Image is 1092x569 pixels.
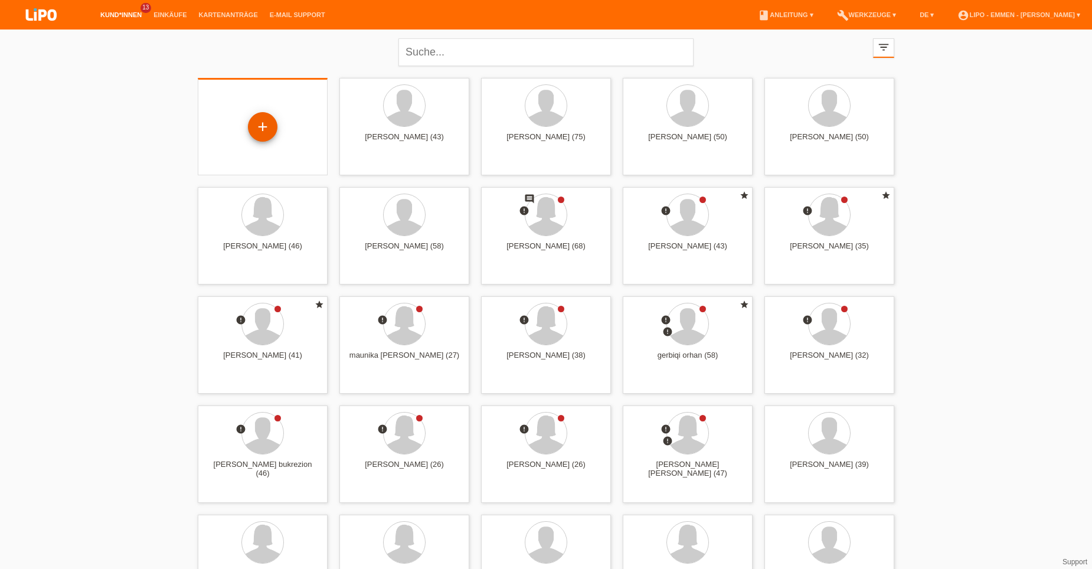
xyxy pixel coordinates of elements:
div: [PERSON_NAME] (50) [632,132,743,151]
div: Kund*in hinzufügen [249,117,277,137]
div: Zurückgewiesen [802,315,813,327]
a: account_circleLIPO - Emmen - [PERSON_NAME] ▾ [952,11,1086,18]
a: Support [1062,558,1087,566]
div: [PERSON_NAME] (43) [632,241,743,260]
i: error [377,315,388,325]
i: build [837,9,849,21]
i: error [802,205,813,216]
div: [PERSON_NAME] (75) [491,132,601,151]
div: [PERSON_NAME] (46) [207,241,318,260]
div: gerbiqi orhan (58) [632,351,743,369]
div: [PERSON_NAME] (32) [774,351,885,369]
i: error [519,205,529,216]
div: [PERSON_NAME] (41) [207,351,318,369]
a: E-Mail Support [264,11,331,18]
i: error [662,436,673,446]
i: account_circle [957,9,969,21]
i: star [740,300,749,309]
div: Zurückgewiesen [661,315,671,327]
div: Zurückgewiesen [377,424,388,436]
div: Zurückgewiesen [519,205,529,218]
div: [PERSON_NAME] (43) [349,132,460,151]
div: Zurückgewiesen [802,205,813,218]
div: Zurückgewiesen [236,315,246,327]
i: error [236,315,246,325]
i: star [315,300,324,309]
div: Zurückgewiesen [519,424,529,436]
div: Neuer Kommentar [524,194,535,206]
i: comment [524,194,535,204]
i: error [802,315,813,325]
i: error [661,205,671,216]
a: buildWerkzeuge ▾ [831,11,903,18]
div: [PERSON_NAME] (38) [491,351,601,369]
a: Kartenanträge [193,11,264,18]
i: error [662,326,673,337]
span: 13 [140,3,151,13]
div: Zurückgewiesen [661,205,671,218]
div: Zurückgewiesen [661,424,671,436]
i: error [236,424,246,434]
i: book [758,9,770,21]
div: Zurückgewiesen [236,424,246,436]
i: star [881,191,891,200]
a: DE ▾ [914,11,940,18]
div: Zurückgewiesen [377,315,388,327]
div: [PERSON_NAME] [PERSON_NAME] (47) [632,460,743,479]
a: Kund*innen [94,11,148,18]
i: error [519,424,529,434]
i: error [377,424,388,434]
div: [PERSON_NAME] (50) [774,132,885,151]
div: [PERSON_NAME] (26) [349,460,460,479]
div: Zurückgewiesen [662,326,673,339]
div: [PERSON_NAME] (39) [774,460,885,479]
i: error [661,315,671,325]
div: [PERSON_NAME] bukrezion (46) [207,460,318,479]
a: Einkäufe [148,11,192,18]
div: [PERSON_NAME] (68) [491,241,601,260]
div: Zurückgewiesen [519,315,529,327]
div: [PERSON_NAME] (26) [491,460,601,479]
i: error [661,424,671,434]
div: Zurückgewiesen [662,436,673,448]
i: star [740,191,749,200]
input: Suche... [398,38,694,66]
div: maunika [PERSON_NAME] (27) [349,351,460,369]
a: bookAnleitung ▾ [752,11,819,18]
i: error [519,315,529,325]
div: [PERSON_NAME] (35) [774,241,885,260]
a: LIPO pay [12,24,71,33]
i: filter_list [877,41,890,54]
div: [PERSON_NAME] (58) [349,241,460,260]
